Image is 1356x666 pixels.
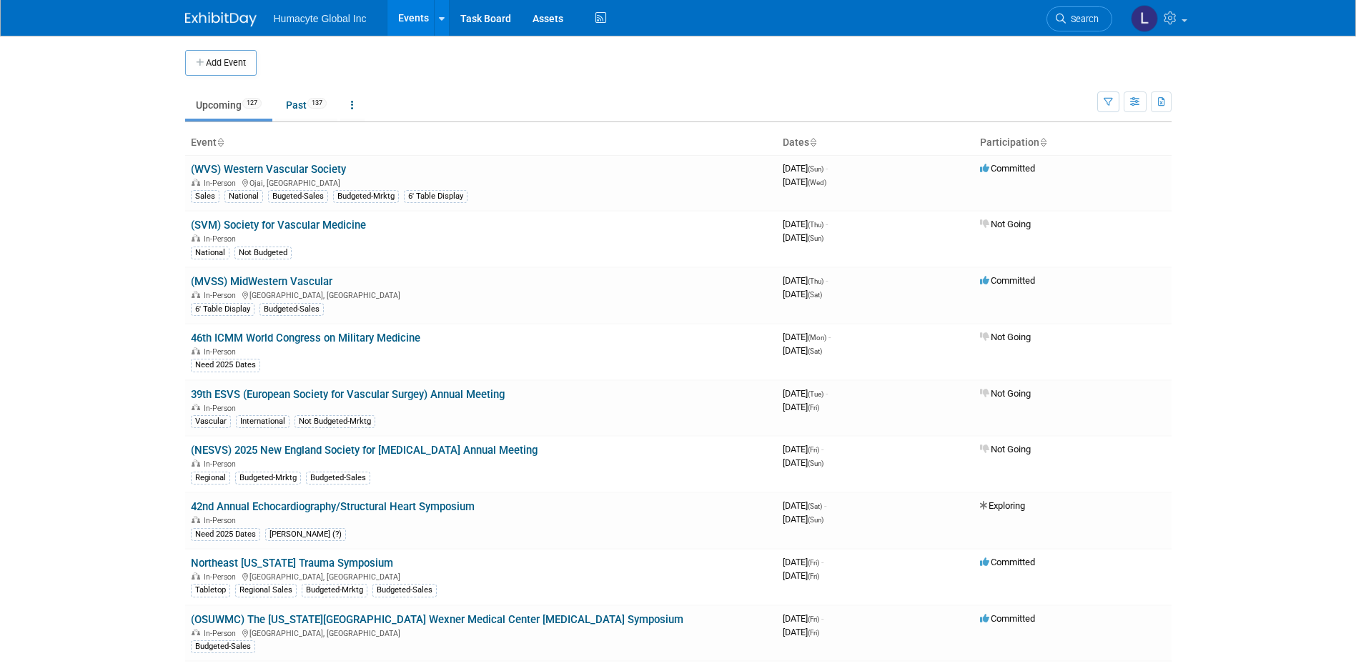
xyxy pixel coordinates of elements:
div: International [236,415,289,428]
span: [DATE] [783,444,823,454]
span: Not Going [980,444,1031,454]
a: 42nd Annual Echocardiography/Structural Heart Symposium [191,500,475,513]
div: [GEOGRAPHIC_DATA], [GEOGRAPHIC_DATA] [191,627,771,638]
img: In-Person Event [192,291,200,298]
a: Search [1046,6,1112,31]
div: Ojai, [GEOGRAPHIC_DATA] [191,177,771,188]
a: (OSUWMC) The [US_STATE][GEOGRAPHIC_DATA] Wexner Medical Center [MEDICAL_DATA] Symposium [191,613,683,626]
a: 46th ICMM World Congress on Military Medicine [191,332,420,344]
span: In-Person [204,629,240,638]
span: (Fri) [808,629,819,637]
span: [DATE] [783,514,823,525]
button: Add Event [185,50,257,76]
span: [DATE] [783,163,828,174]
img: In-Person Event [192,572,200,580]
a: Sort by Participation Type [1039,136,1046,148]
a: Sort by Event Name [217,136,224,148]
div: Need 2025 Dates [191,359,260,372]
span: In-Person [204,347,240,357]
span: In-Person [204,234,240,244]
span: (Fri) [808,572,819,580]
span: [DATE] [783,613,823,624]
span: [DATE] [783,345,822,356]
a: 39th ESVS (European Society for Vascular Surgey) Annual Meeting [191,388,505,401]
img: In-Person Event [192,347,200,354]
span: In-Person [204,516,240,525]
span: (Tue) [808,390,823,398]
a: Sort by Start Date [809,136,816,148]
span: Not Going [980,388,1031,399]
span: In-Person [204,179,240,188]
div: Budgeted-Mrktg [333,190,399,203]
a: (WVS) Western Vascular Society [191,163,346,176]
div: Bugeted-Sales [268,190,328,203]
a: Northeast [US_STATE] Trauma Symposium [191,557,393,570]
span: (Sat) [808,502,822,510]
img: Linda Hamilton [1131,5,1158,32]
span: Committed [980,613,1035,624]
span: Committed [980,275,1035,286]
span: - [826,219,828,229]
span: - [824,500,826,511]
span: Committed [980,163,1035,174]
span: (Fri) [808,446,819,454]
span: (Sun) [808,165,823,173]
th: Participation [974,131,1172,155]
a: Past137 [275,91,337,119]
div: Budgeted-Sales [372,584,437,597]
div: Regional [191,472,230,484]
div: Budgeted-Mrktg [235,472,301,484]
span: (Sat) [808,291,822,299]
div: 6' Table Display [191,303,254,316]
th: Event [185,131,777,155]
div: [PERSON_NAME] (?) [265,528,346,541]
span: - [828,332,831,342]
div: Budgeted-Sales [259,303,324,316]
span: [DATE] [783,500,826,511]
img: In-Person Event [192,629,200,636]
span: Search [1066,14,1099,24]
img: In-Person Event [192,516,200,523]
span: (Mon) [808,334,826,342]
span: In-Person [204,572,240,582]
span: - [821,444,823,454]
div: National [224,190,263,203]
th: Dates [777,131,974,155]
a: Upcoming127 [185,91,272,119]
a: (SVM) Society for Vascular Medicine [191,219,366,232]
span: Not Going [980,219,1031,229]
div: Not Budgeted-Mrktg [295,415,375,428]
a: (MVSS) MidWestern Vascular [191,275,332,288]
span: - [821,613,823,624]
img: In-Person Event [192,404,200,411]
span: [DATE] [783,388,828,399]
span: [DATE] [783,570,819,581]
span: [DATE] [783,289,822,299]
span: In-Person [204,291,240,300]
span: Humacyte Global Inc [274,13,367,24]
span: - [821,557,823,567]
span: - [826,388,828,399]
span: [DATE] [783,457,823,468]
span: Committed [980,557,1035,567]
div: Regional Sales [235,584,297,597]
span: (Fri) [808,559,819,567]
span: (Sun) [808,459,823,467]
span: [DATE] [783,177,826,187]
div: Not Budgeted [234,247,292,259]
span: Exploring [980,500,1025,511]
img: In-Person Event [192,234,200,242]
img: In-Person Event [192,459,200,467]
img: In-Person Event [192,179,200,186]
span: [DATE] [783,275,828,286]
span: [DATE] [783,219,828,229]
div: Tabletop [191,584,230,597]
div: Budgeted-Sales [191,640,255,653]
span: (Thu) [808,277,823,285]
span: (Thu) [808,221,823,229]
div: [GEOGRAPHIC_DATA], [GEOGRAPHIC_DATA] [191,570,771,582]
span: Not Going [980,332,1031,342]
span: [DATE] [783,627,819,637]
div: Budgeted-Sales [306,472,370,484]
span: (Sun) [808,516,823,524]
